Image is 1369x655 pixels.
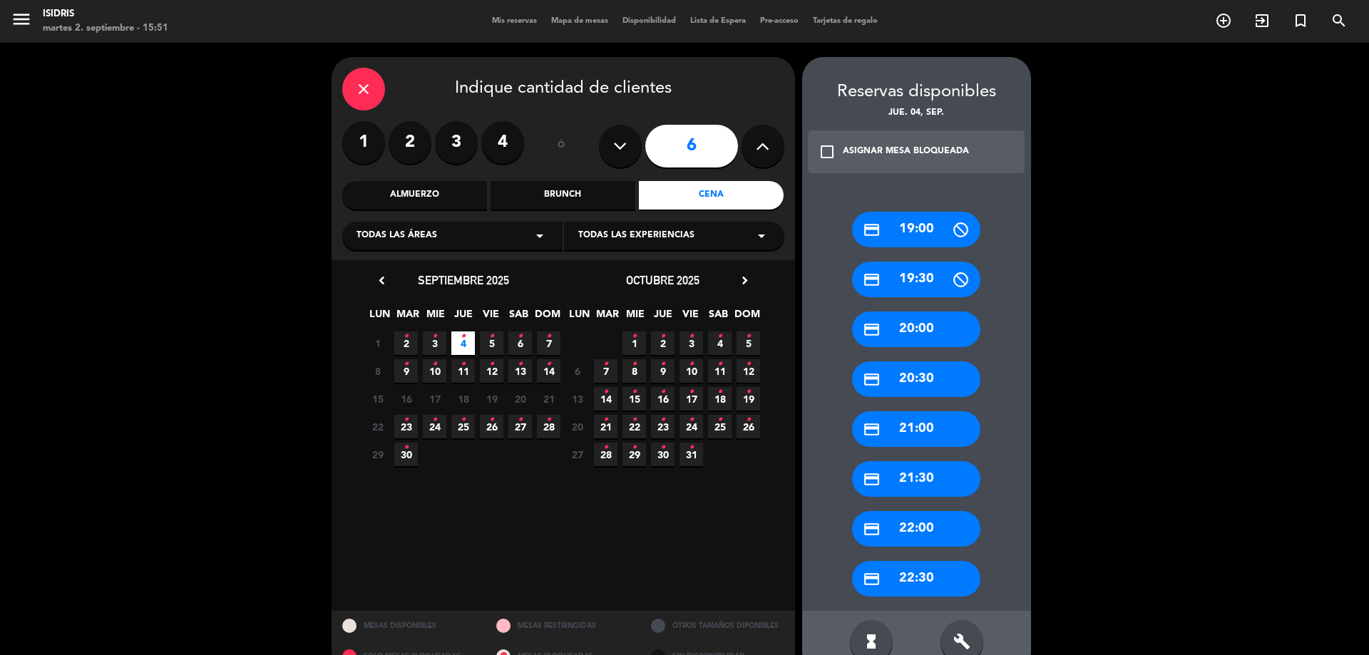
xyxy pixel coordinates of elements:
[852,411,980,447] div: 21:00
[366,331,389,355] span: 1
[863,271,881,289] i: credit_card
[622,415,646,438] span: 22
[1215,12,1232,29] i: add_circle_outline
[863,371,881,388] i: credit_card
[366,359,389,383] span: 8
[802,106,1031,120] div: jue. 04, sep.
[518,408,523,431] i: •
[594,387,617,411] span: 14
[753,17,806,25] span: Pre-acceso
[535,306,558,329] span: DOM
[508,331,532,355] span: 6
[737,273,752,288] i: chevron_right
[651,306,675,329] span: JUE
[660,436,665,459] i: •
[863,633,880,650] i: hourglass_full
[683,17,753,25] span: Lista de Espera
[680,359,703,383] span: 10
[508,387,532,411] span: 20
[394,331,418,355] span: 2
[953,633,970,650] i: build
[451,359,475,383] span: 11
[660,381,665,403] i: •
[717,353,722,376] i: •
[423,415,446,438] span: 24
[595,306,619,329] span: MAR
[746,408,751,431] i: •
[737,387,760,411] span: 19
[594,359,617,383] span: 7
[546,353,551,376] i: •
[717,381,722,403] i: •
[843,145,969,159] div: ASIGNAR MESA BLOQUEADA
[806,17,885,25] span: Tarjetas de regalo
[852,311,980,347] div: 20:00
[342,181,487,210] div: Almuerzo
[680,331,703,355] span: 3
[680,415,703,438] span: 24
[394,443,418,466] span: 30
[461,325,466,348] i: •
[11,9,32,35] button: menu
[394,387,418,411] span: 16
[423,331,446,355] span: 3
[753,227,770,244] i: arrow_drop_down
[546,325,551,348] i: •
[603,408,608,431] i: •
[479,306,503,329] span: VIE
[707,306,730,329] span: SAB
[632,381,637,403] i: •
[486,611,640,641] div: MESAS RESTRINGIDAS
[366,387,389,411] span: 15
[366,443,389,466] span: 29
[819,143,836,160] i: check_box_outline_blank
[396,306,419,329] span: MAR
[432,353,437,376] i: •
[603,381,608,403] i: •
[717,408,722,431] i: •
[734,306,758,329] span: DOM
[626,273,699,287] span: octubre 2025
[863,570,881,588] i: credit_card
[489,408,494,431] i: •
[404,325,409,348] i: •
[451,306,475,329] span: JUE
[565,415,589,438] span: 20
[632,325,637,348] i: •
[404,408,409,431] i: •
[852,361,980,397] div: 20:30
[680,443,703,466] span: 31
[615,17,683,25] span: Disponibilidad
[737,415,760,438] span: 26
[679,306,702,329] span: VIE
[565,443,589,466] span: 27
[852,561,980,597] div: 22:30
[1253,12,1271,29] i: exit_to_app
[432,325,437,348] i: •
[418,273,509,287] span: septiembre 2025
[508,359,532,383] span: 13
[394,359,418,383] span: 9
[689,325,694,348] i: •
[518,325,523,348] i: •
[480,415,503,438] span: 26
[565,387,589,411] span: 13
[708,359,732,383] span: 11
[423,387,446,411] span: 17
[737,331,760,355] span: 5
[689,353,694,376] i: •
[622,331,646,355] span: 1
[366,415,389,438] span: 22
[489,353,494,376] i: •
[603,353,608,376] i: •
[632,408,637,431] i: •
[461,353,466,376] i: •
[852,461,980,497] div: 21:30
[546,408,551,431] i: •
[1292,12,1309,29] i: turned_in_not
[863,221,881,239] i: credit_card
[404,353,409,376] i: •
[424,306,447,329] span: MIE
[632,353,637,376] i: •
[651,331,675,355] span: 2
